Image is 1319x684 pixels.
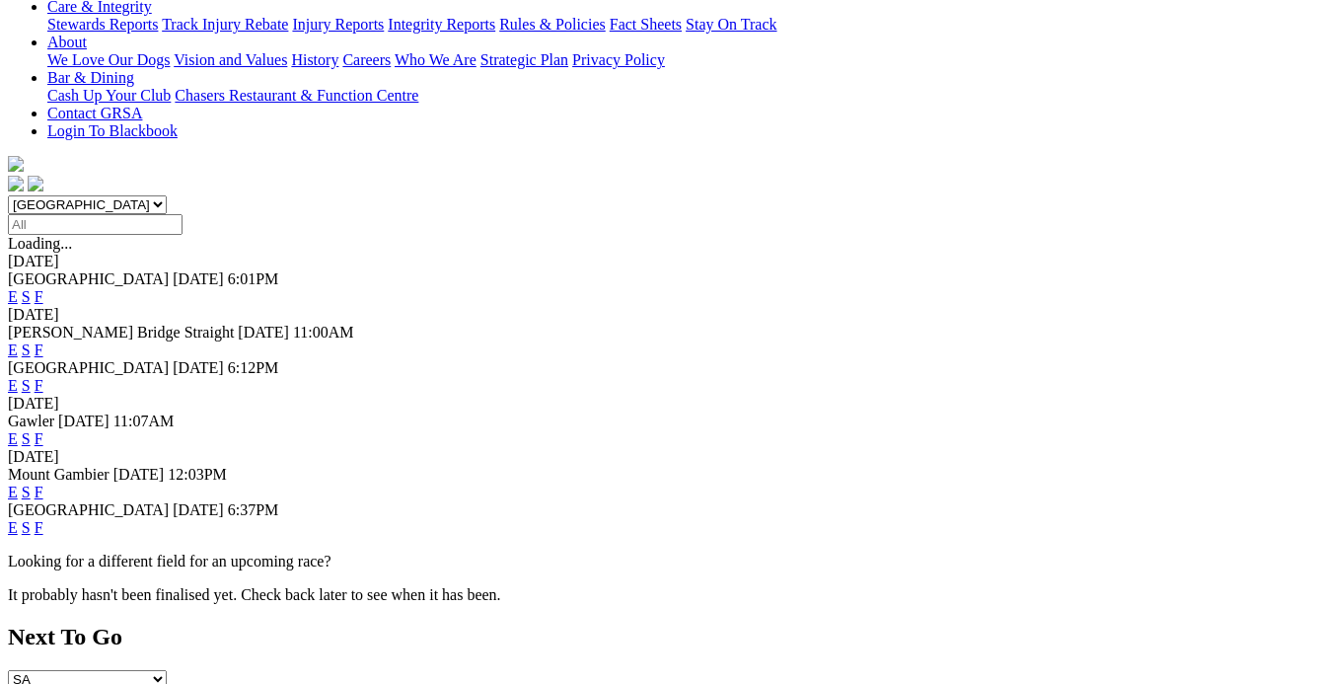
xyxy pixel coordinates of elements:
[8,377,18,394] a: E
[572,51,665,68] a: Privacy Policy
[113,466,165,483] span: [DATE]
[342,51,391,68] a: Careers
[175,87,418,104] a: Chasers Restaurant & Function Centre
[58,413,110,429] span: [DATE]
[22,519,31,536] a: S
[8,466,110,483] span: Mount Gambier
[8,430,18,447] a: E
[35,288,43,305] a: F
[47,69,134,86] a: Bar & Dining
[8,484,18,500] a: E
[293,324,354,341] span: 11:00AM
[686,16,776,33] a: Stay On Track
[238,324,289,341] span: [DATE]
[47,122,178,139] a: Login To Blackbook
[168,466,227,483] span: 12:03PM
[113,413,175,429] span: 11:07AM
[610,16,682,33] a: Fact Sheets
[8,270,169,287] span: [GEOGRAPHIC_DATA]
[47,87,1311,105] div: Bar & Dining
[173,270,224,287] span: [DATE]
[35,342,43,358] a: F
[291,51,338,68] a: History
[8,288,18,305] a: E
[35,430,43,447] a: F
[8,214,183,235] input: Select date
[8,413,54,429] span: Gawler
[22,288,31,305] a: S
[8,395,1311,413] div: [DATE]
[388,16,495,33] a: Integrity Reports
[47,51,170,68] a: We Love Our Dogs
[47,51,1311,69] div: About
[47,16,1311,34] div: Care & Integrity
[22,484,31,500] a: S
[8,501,169,518] span: [GEOGRAPHIC_DATA]
[8,324,234,341] span: [PERSON_NAME] Bridge Straight
[8,342,18,358] a: E
[173,501,224,518] span: [DATE]
[8,306,1311,324] div: [DATE]
[47,87,171,104] a: Cash Up Your Club
[8,359,169,376] span: [GEOGRAPHIC_DATA]
[47,34,87,50] a: About
[8,156,24,172] img: logo-grsa-white.png
[8,235,72,252] span: Loading...
[8,176,24,191] img: facebook.svg
[35,484,43,500] a: F
[22,342,31,358] a: S
[499,16,606,33] a: Rules & Policies
[395,51,476,68] a: Who We Are
[174,51,287,68] a: Vision and Values
[22,430,31,447] a: S
[22,377,31,394] a: S
[228,359,279,376] span: 6:12PM
[35,377,43,394] a: F
[47,16,158,33] a: Stewards Reports
[228,501,279,518] span: 6:37PM
[8,553,1311,570] p: Looking for a different field for an upcoming race?
[173,359,224,376] span: [DATE]
[228,270,279,287] span: 6:01PM
[8,448,1311,466] div: [DATE]
[8,586,501,603] partial: It probably hasn't been finalised yet. Check back later to see when it has been.
[8,624,1311,650] h2: Next To Go
[8,519,18,536] a: E
[162,16,288,33] a: Track Injury Rebate
[35,519,43,536] a: F
[47,105,142,121] a: Contact GRSA
[8,253,1311,270] div: [DATE]
[292,16,384,33] a: Injury Reports
[28,176,43,191] img: twitter.svg
[480,51,568,68] a: Strategic Plan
